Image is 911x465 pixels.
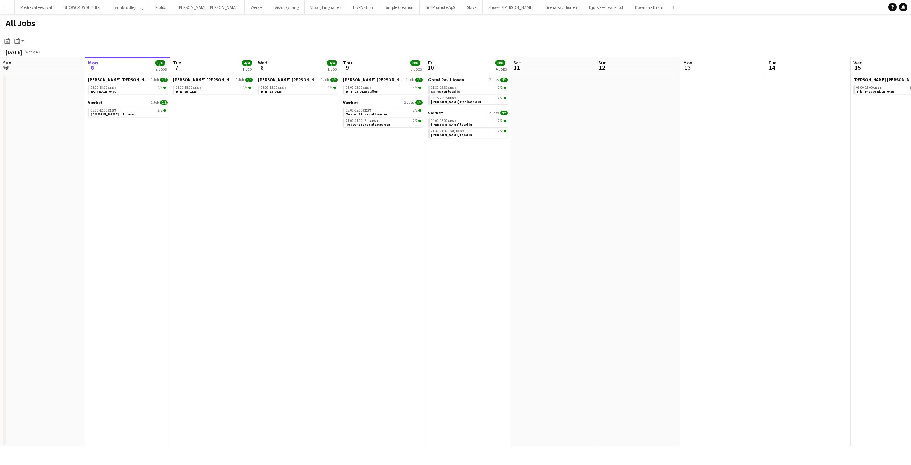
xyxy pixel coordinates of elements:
span: Wed [853,60,863,66]
span: 7 [172,63,181,72]
div: [PERSON_NAME] [PERSON_NAME]1 Job4/408:00-18:00CEST4/4HI Ej.25-0128 buffer [343,77,423,100]
span: 08:00-18:00 [856,86,882,89]
span: 2 Jobs [489,111,499,115]
button: [PERSON_NAME] [PERSON_NAME] [172,0,245,14]
span: 2 Jobs [489,78,499,82]
a: 21:00-01:00 (Fri)CEST2/2Teater Store sal Load out [346,118,421,126]
span: 4/4 [327,60,337,66]
button: Profox [149,0,172,14]
span: 6/6 [155,60,165,66]
a: 14:00-18:00CEST2/2[PERSON_NAME] load in [431,118,506,126]
span: HI Ej.25-0128 [261,89,281,94]
span: CEST [278,85,286,90]
a: Grenå Pavillionen2 Jobs4/4 [428,77,508,82]
span: 2/2 [160,100,168,105]
span: 1 Job [236,78,244,82]
button: Grenå Pavillionen [539,0,583,14]
a: Værket1 Job2/2 [88,100,168,105]
a: 08:00-18:00CEST4/4EOT EJ.25-0400 [91,85,166,93]
button: SHOWCREW SUBHIRE [58,0,107,14]
span: 1 Job [151,100,159,105]
div: Værket1 Job2/208:00-12:00CEST2/2[DOMAIN_NAME] in house [88,100,168,118]
span: 4/4 [333,87,336,89]
div: 1 Job [327,66,337,72]
div: [PERSON_NAME] [PERSON_NAME]1 Job4/408:00-18:00CEST4/4EOT EJ.25-0400 [88,77,168,100]
div: [DATE] [6,48,22,56]
span: CEST [107,85,116,90]
span: CEST [448,95,457,100]
a: 08:00-12:00CEST2/2[DOMAIN_NAME] in house [91,108,166,116]
span: CEST [107,108,116,113]
span: Grenå Pavillionen [428,77,464,82]
span: EOT EJ.25-0400 [91,89,116,94]
span: 8/8 [410,60,420,66]
span: 2/2 [163,109,166,112]
span: CEST [455,129,464,133]
button: Medieval Festival [15,0,58,14]
span: 18:15-22:15 [431,96,457,100]
a: 08:00-18:00CEST4/4HI Ej.25-0128 [261,85,336,93]
span: 5 [2,63,11,72]
span: 11:30-15:30 [431,86,457,89]
span: Tobias Dybvad load in [431,122,472,127]
button: Værket [245,0,269,14]
span: HI Ej.25-0128 buffer [346,89,378,94]
span: Værket [88,100,103,105]
span: 4/4 [413,86,418,89]
span: 2/2 [504,87,506,89]
span: Week 40 [23,49,41,55]
span: 4/4 [330,78,338,82]
span: 08:00-18:00 [261,86,286,89]
span: Teater Store sal Load in [346,112,387,117]
div: Værket2 Jobs4/414:00-18:00CEST2/2[PERSON_NAME] load in21:30-01:30 (Sat)CEST2/2[PERSON_NAME] load in [428,110,508,139]
span: Sallys Far load out [431,99,481,104]
span: 4/4 [415,100,423,105]
a: Værket2 Jobs4/4 [343,100,423,105]
span: Div.Jobs in house [91,112,134,117]
span: 08:00-12:00 [91,109,116,112]
a: 08:00-18:00CEST4/4HI Ej.25-0128 [176,85,251,93]
div: [PERSON_NAME] [PERSON_NAME]1 Job4/408:00-18:00CEST4/4HI Ej.25-0128 [258,77,338,95]
span: Thu [343,60,352,66]
span: 13 [682,63,693,72]
a: [PERSON_NAME] [PERSON_NAME]1 Job4/4 [173,77,253,82]
span: Mon [88,60,98,66]
span: 08:00-18:00 [346,86,372,89]
button: Simple Creation [379,0,420,14]
a: 08:00-18:00CEST4/4HI Ej.25-0128 buffer [346,85,421,93]
div: 4 Jobs [496,66,507,72]
span: 4/4 [248,87,251,89]
button: Djurs Festival Food [583,0,629,14]
span: 15 [852,63,863,72]
span: 2/2 [504,97,506,99]
span: 1 Job [406,78,414,82]
span: 4/4 [415,78,423,82]
span: Danny Black Luna [343,77,405,82]
a: 21:30-01:30 (Sat)CEST2/2[PERSON_NAME] load in [431,129,506,137]
span: 2/2 [413,119,418,123]
span: 21:30-01:30 (Sat) [431,129,464,133]
span: 4/4 [160,78,168,82]
span: 1 Job [321,78,329,82]
button: Show-if/[PERSON_NAME] [483,0,539,14]
span: 13:00-17:00 [346,109,372,112]
div: 1 Job [242,66,252,72]
button: Down the Drain [629,0,669,14]
span: Tue [173,60,181,66]
span: 2/2 [504,120,506,122]
span: 08:00-18:00 [176,86,201,89]
span: 4/4 [500,78,508,82]
button: Visar Dypang [269,0,305,14]
span: Fri [428,60,434,66]
span: 2 Jobs [404,100,414,105]
a: Værket2 Jobs4/4 [428,110,508,115]
span: 1 Job [151,78,159,82]
span: 14 [767,63,776,72]
span: Værket [428,110,443,115]
span: Sun [3,60,11,66]
span: 4/4 [418,87,421,89]
span: 4/4 [243,86,248,89]
span: 08:00-18:00 [91,86,116,89]
span: Mon [683,60,693,66]
a: 18:15-22:15CEST2/2[PERSON_NAME] Far load out [431,95,506,104]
